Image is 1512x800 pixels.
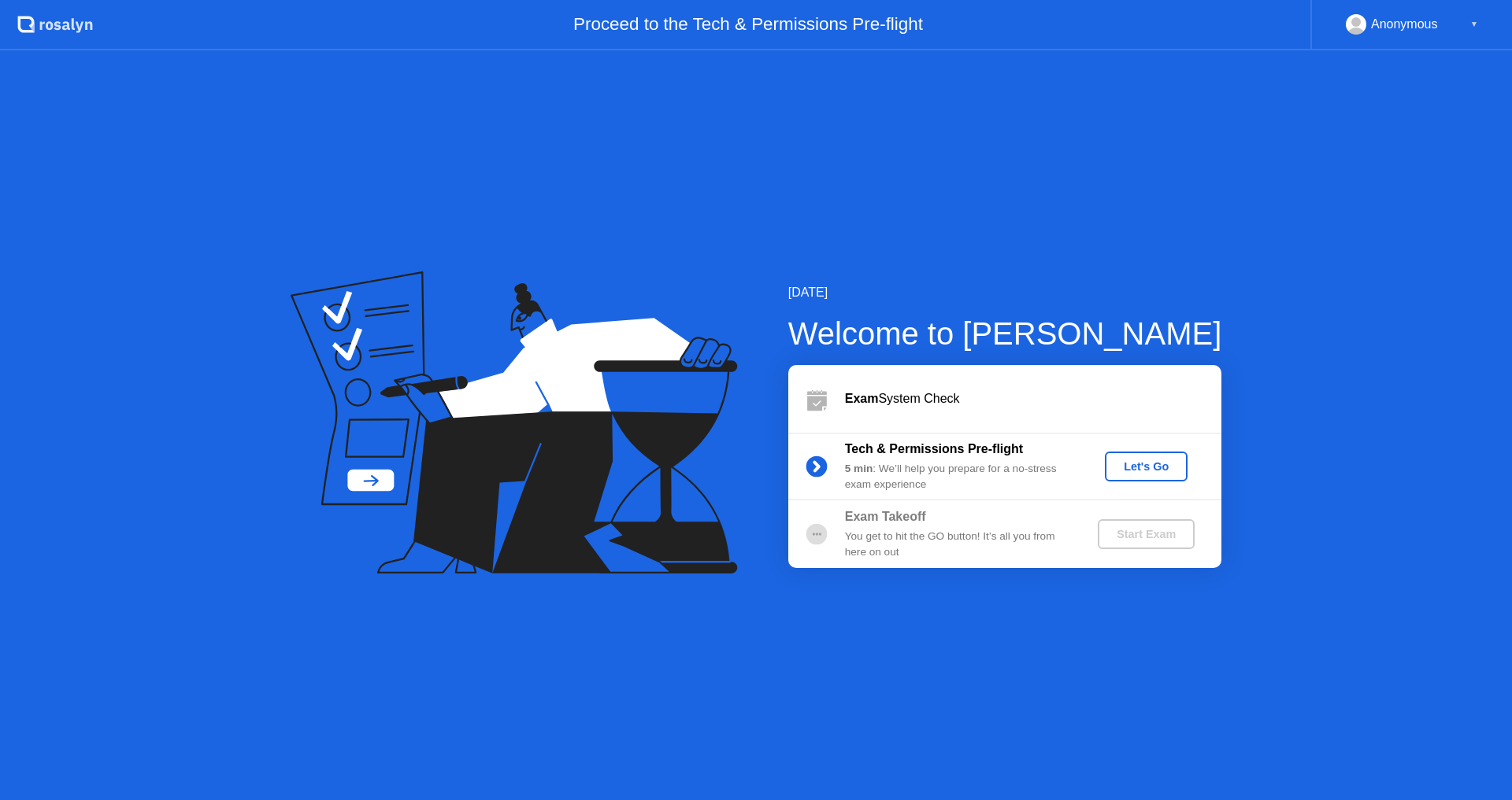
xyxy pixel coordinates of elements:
div: You get to hit the GO button! It’s all you from here on out [845,529,1072,561]
div: Anonymous [1371,14,1438,35]
div: Let's Go [1111,460,1181,473]
b: Exam [845,392,879,405]
b: 5 min [845,463,873,474]
b: Tech & Permissions Pre-flight [845,442,1023,455]
div: System Check [845,389,1221,408]
div: ▼ [1470,14,1478,35]
div: Welcome to [PERSON_NAME] [788,310,1222,357]
div: Start Exam [1104,528,1188,540]
div: [DATE] [788,283,1222,302]
b: Exam Takeoff [845,510,926,523]
div: : We’ll help you prepare for a no-stress exam experience [845,461,1072,493]
button: Let's Go [1105,452,1188,481]
button: Start Exam [1098,519,1195,549]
